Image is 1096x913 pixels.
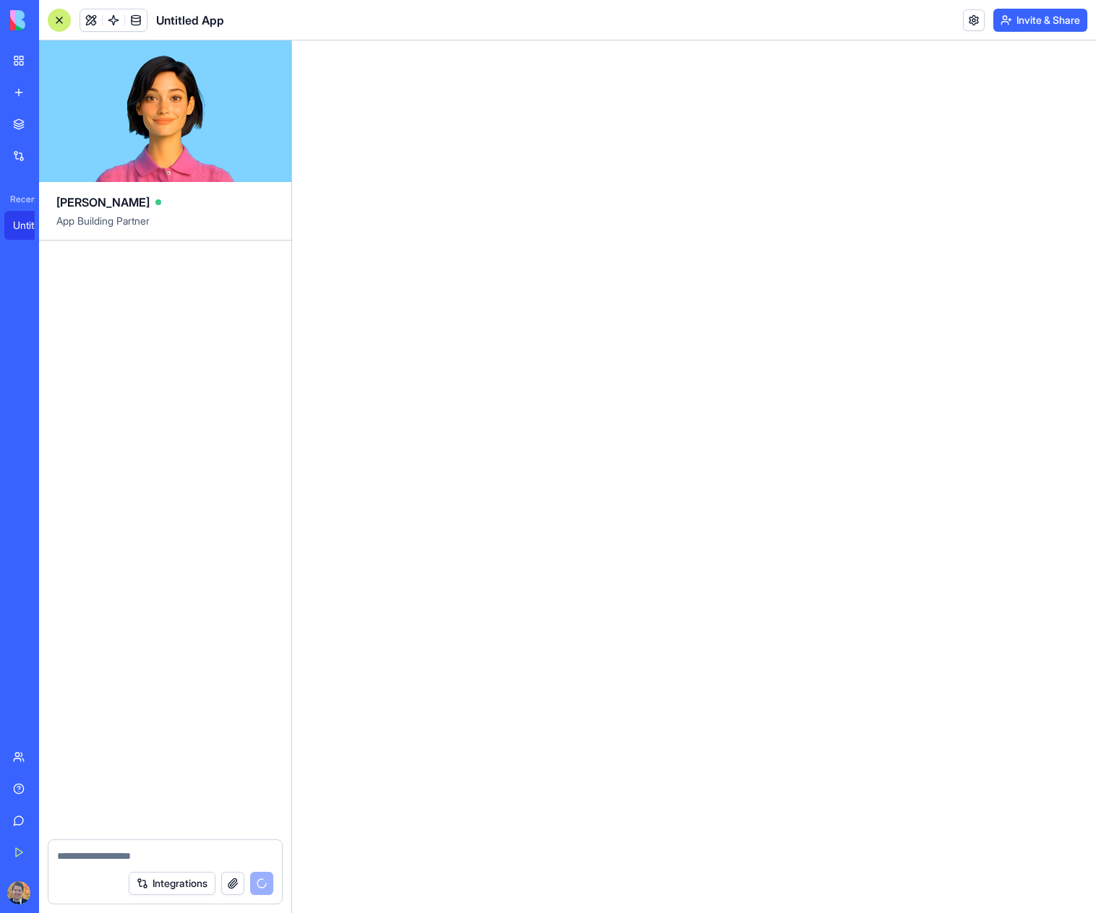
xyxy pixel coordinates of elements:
a: Untitled App [4,211,62,240]
button: Integrations [129,872,215,895]
span: [PERSON_NAME] [56,194,150,211]
div: Untitled App [13,218,53,233]
img: logo [10,10,100,30]
img: ACg8ocJHt3b4iFFhzSho9Qn4yFEhcTAvoSa6qhRtjXjQkoBmdq4S1M3P=s96-c [7,881,30,904]
span: Untitled App [156,12,224,29]
span: Recent [4,194,35,205]
button: Invite & Share [993,9,1087,32]
span: App Building Partner [56,214,274,240]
